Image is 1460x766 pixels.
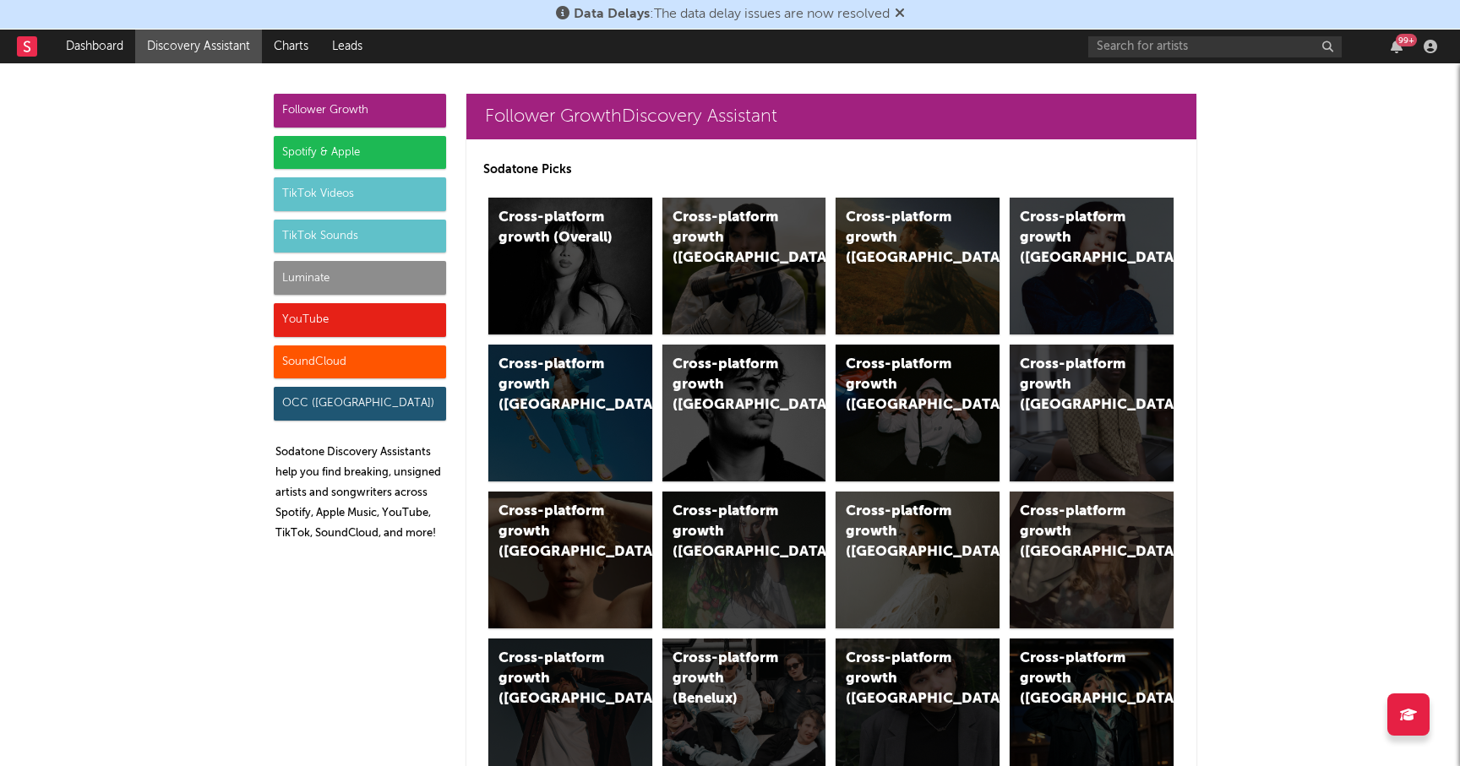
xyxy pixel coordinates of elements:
div: YouTube [274,303,446,337]
div: Cross-platform growth ([GEOGRAPHIC_DATA]) [846,502,961,562]
a: Cross-platform growth ([GEOGRAPHIC_DATA]) [1010,198,1174,334]
div: Cross-platform growth ([GEOGRAPHIC_DATA]) [1020,502,1135,562]
div: OCC ([GEOGRAPHIC_DATA]) [274,387,446,421]
div: TikTok Videos [274,177,446,211]
a: Discovery Assistant [135,30,262,63]
div: Cross-platform growth ([GEOGRAPHIC_DATA]) [673,502,787,562]
p: Sodatone Discovery Assistants help you find breaking, unsigned artists and songwriters across Spo... [275,443,446,544]
a: Dashboard [54,30,135,63]
a: Leads [320,30,374,63]
a: Charts [262,30,320,63]
span: Dismiss [895,8,905,21]
a: Cross-platform growth ([GEOGRAPHIC_DATA]) [836,492,1000,628]
div: Cross-platform growth ([GEOGRAPHIC_DATA]) [1020,355,1135,416]
div: Cross-platform growth ([GEOGRAPHIC_DATA]) [673,355,787,416]
div: Cross-platform growth ([GEOGRAPHIC_DATA]) [498,355,613,416]
span: Data Delays [574,8,650,21]
span: : The data delay issues are now resolved [574,8,890,21]
div: Cross-platform growth (Benelux) [673,649,787,709]
a: Cross-platform growth ([GEOGRAPHIC_DATA]) [488,345,652,481]
div: Cross-platform growth (Overall) [498,208,613,248]
div: Cross-platform growth ([GEOGRAPHIC_DATA]) [673,208,787,269]
div: Spotify & Apple [274,136,446,170]
button: 99+ [1391,40,1403,53]
p: Sodatone Picks [483,160,1179,180]
a: Cross-platform growth ([GEOGRAPHIC_DATA]) [662,198,826,334]
a: Cross-platform growth ([GEOGRAPHIC_DATA]/GSA) [836,345,1000,481]
div: Follower Growth [274,94,446,128]
a: Cross-platform growth (Overall) [488,198,652,334]
div: Cross-platform growth ([GEOGRAPHIC_DATA]) [1020,208,1135,269]
div: SoundCloud [274,345,446,379]
div: Luminate [274,261,446,295]
div: Cross-platform growth ([GEOGRAPHIC_DATA]) [1020,649,1135,709]
a: Cross-platform growth ([GEOGRAPHIC_DATA]) [1010,492,1174,628]
div: Cross-platform growth ([GEOGRAPHIC_DATA]) [846,649,961,709]
div: 99 + [1396,34,1417,46]
a: Follower GrowthDiscovery Assistant [466,94,1196,139]
a: Cross-platform growth ([GEOGRAPHIC_DATA]) [1010,345,1174,481]
a: Cross-platform growth ([GEOGRAPHIC_DATA]) [836,198,1000,334]
div: Cross-platform growth ([GEOGRAPHIC_DATA]) [498,649,613,709]
div: TikTok Sounds [274,220,446,253]
a: Cross-platform growth ([GEOGRAPHIC_DATA]) [662,345,826,481]
div: Cross-platform growth ([GEOGRAPHIC_DATA]) [846,208,961,269]
a: Cross-platform growth ([GEOGRAPHIC_DATA]) [662,492,826,628]
a: Cross-platform growth ([GEOGRAPHIC_DATA]) [488,492,652,628]
input: Search for artists [1088,36,1342,57]
div: Cross-platform growth ([GEOGRAPHIC_DATA]/GSA) [846,355,961,416]
div: Cross-platform growth ([GEOGRAPHIC_DATA]) [498,502,613,562]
